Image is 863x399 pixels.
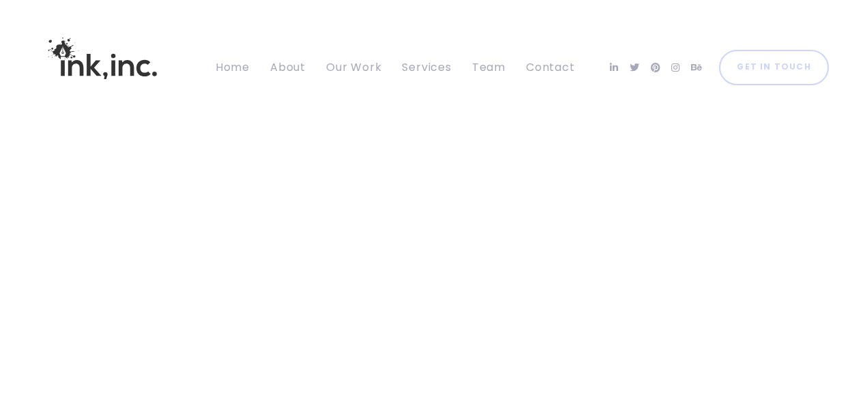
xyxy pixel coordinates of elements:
img: Ink, Inc. | Marketing Agency [34,12,171,104]
a: Get in Touch [719,50,829,85]
span: Team [472,59,506,75]
span: Services [402,59,451,75]
span: Home [216,59,250,75]
span: Our Work [326,59,381,75]
span: About [270,59,306,75]
span: Contact [526,59,575,75]
span: Get in Touch [737,59,810,75]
